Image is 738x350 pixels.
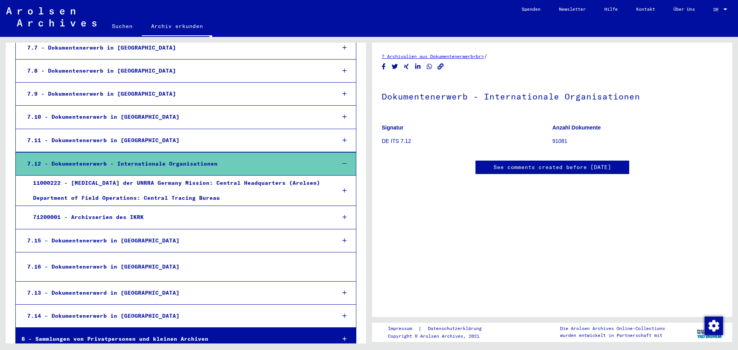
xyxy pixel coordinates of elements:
p: 91081 [552,137,723,145]
span: / [484,53,487,60]
a: Archiv erkunden [142,17,212,37]
div: | [388,325,491,333]
button: Share on Twitter [391,62,399,71]
img: Zustimmung ändern [705,317,723,335]
img: yv_logo.png [695,322,724,342]
a: Suchen [103,17,142,35]
p: Copyright © Arolsen Archives, 2021 [388,333,491,340]
div: 7.16 - Dokumentenerwerb in [GEOGRAPHIC_DATA] [22,259,329,274]
button: Share on Xing [402,62,411,71]
span: DE [713,7,722,12]
a: Impressum [388,325,418,333]
b: Anzahl Dokumente [552,124,601,131]
b: Signatur [382,124,404,131]
div: 7.7 - Dokumentenerwerb in [GEOGRAPHIC_DATA] [22,40,330,55]
div: 7.12 - Dokumentenerwerb - Internationale Organisationen [22,156,330,171]
a: Datenschutzerklärung [422,325,491,333]
button: Copy link [437,62,445,71]
div: 7.15 - Dokumentenerwerb in [GEOGRAPHIC_DATA] [22,233,330,248]
p: Die Arolsen Archives Online-Collections [560,325,665,332]
h1: Dokumentenerwerb - Internationale Organisationen [382,79,723,113]
div: Zustimmung ändern [704,316,723,335]
button: Share on LinkedIn [414,62,422,71]
a: 7 Archivalien aus Dokumentenerwerb<br> [382,53,484,59]
p: wurden entwickelt in Partnerschaft mit [560,332,665,339]
div: 7.11 - Dokumentenerwerb in [GEOGRAPHIC_DATA] [22,133,330,148]
div: 71200001 - Archivserien des IKRK [27,210,330,225]
a: See comments created before [DATE] [494,163,611,171]
div: 7.13 - Dokumentenerwerd in [GEOGRAPHIC_DATA] [22,285,330,300]
div: 7.14 - Dokumentenerwerb in [GEOGRAPHIC_DATA] [22,309,330,323]
div: 7.9 - Dokumentenerwerb in [GEOGRAPHIC_DATA] [22,86,330,101]
div: 7.8 - Dokumentenerwerb in [GEOGRAPHIC_DATA] [22,63,330,78]
button: Share on Facebook [380,62,388,71]
div: 8 - Sammlungen von Privatpersonen und kleinen Archiven [16,332,330,347]
p: DE ITS 7.12 [382,137,552,145]
button: Share on WhatsApp [426,62,434,71]
img: Arolsen_neg.svg [6,7,96,27]
div: 11000222 - [MEDICAL_DATA] der UNRRA Germany Mission: Central Headquarters (Arolsen) Department of... [27,176,330,206]
div: 7.10 - Dokumentenerwerb in [GEOGRAPHIC_DATA] [22,109,330,124]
